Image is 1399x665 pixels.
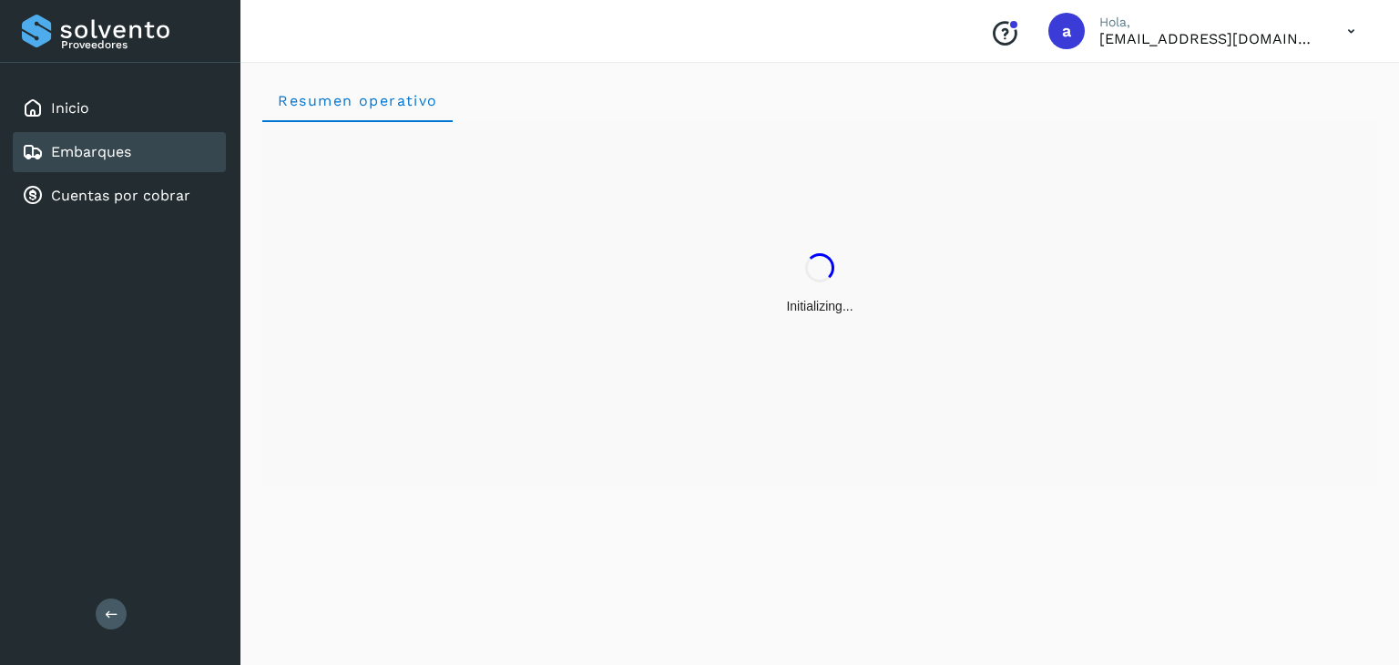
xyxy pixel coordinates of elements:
[1099,15,1318,30] p: Hola,
[277,92,438,109] span: Resumen operativo
[13,88,226,128] div: Inicio
[51,143,131,160] a: Embarques
[51,187,190,204] a: Cuentas por cobrar
[51,99,89,117] a: Inicio
[13,132,226,172] div: Embarques
[1099,30,1318,47] p: aux.facturacion@atpilot.mx
[61,38,219,51] p: Proveedores
[13,176,226,216] div: Cuentas por cobrar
